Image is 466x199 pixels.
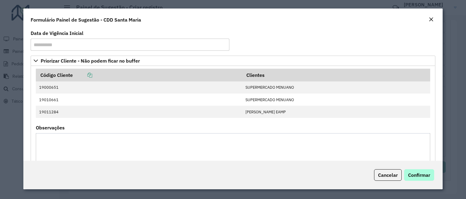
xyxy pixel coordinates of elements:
a: Copiar [73,72,92,78]
span: Confirmar [408,172,430,178]
td: 19010661 [36,94,242,106]
td: SUPERMERCADO MINUANO [242,94,430,106]
em: Fechar [429,17,434,22]
td: SUPERMERCADO MINUANO [242,81,430,94]
button: Close [427,16,435,24]
td: 19011284 [36,106,242,118]
div: Priorizar Cliente - Não podem ficar no buffer [31,66,435,192]
td: [PERSON_NAME] EAMP [242,106,430,118]
label: Data de Vigência Inicial [31,29,83,37]
a: Priorizar Cliente - Não podem ficar no buffer [31,56,435,66]
span: Priorizar Cliente - Não podem ficar no buffer [41,58,140,63]
th: Clientes [242,69,430,81]
h4: Formulário Painel de Sugestão - CDD Santa Maria [31,16,141,23]
button: Cancelar [374,169,402,181]
button: Confirmar [404,169,434,181]
th: Código Cliente [36,69,242,81]
label: Observações [36,124,65,131]
span: Cancelar [378,172,398,178]
td: 19000651 [36,81,242,94]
